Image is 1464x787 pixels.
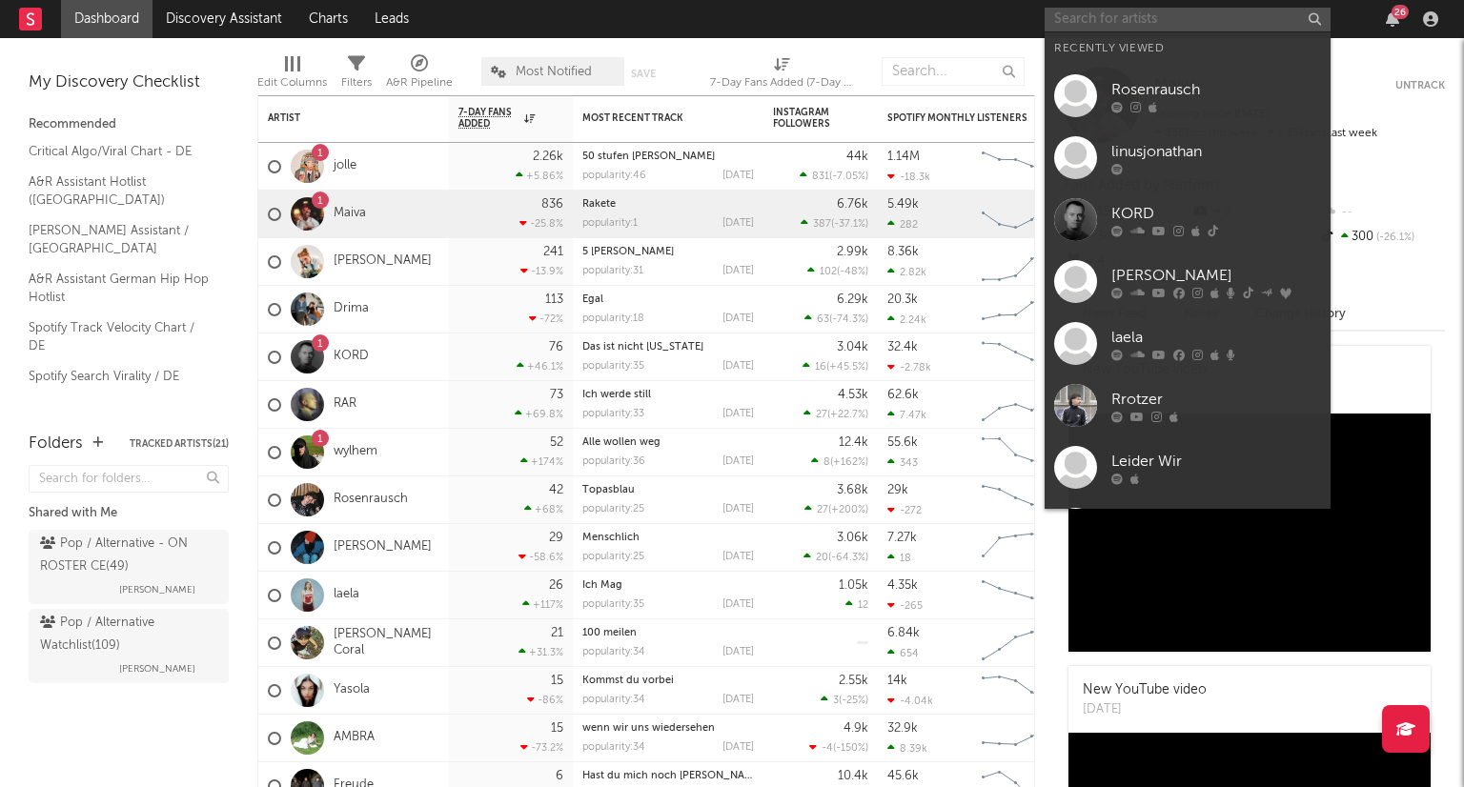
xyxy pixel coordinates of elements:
[1111,202,1321,225] div: KORD
[887,484,908,496] div: 29k
[1083,700,1207,719] div: [DATE]
[582,437,754,448] div: Alle wollen weg
[887,770,919,782] div: 45.6k
[973,619,1059,667] svg: Chart title
[582,580,754,591] div: Ich Mag
[40,612,213,657] div: Pop / Alternative Watchlist ( 109 )
[543,246,563,258] div: 241
[29,220,210,259] a: [PERSON_NAME] Assistant / [GEOGRAPHIC_DATA]
[1111,450,1321,473] div: Leider Wir
[1111,140,1321,163] div: linusjonathan
[334,396,356,413] a: RAR
[549,532,563,544] div: 29
[887,409,926,421] div: 7.47k
[29,269,210,308] a: A&R Assistant German Hip Hop Hotlist
[29,395,210,416] a: Apple Top 200 / DE
[257,71,327,94] div: Edit Columns
[268,112,411,124] div: Artist
[119,657,195,680] span: [PERSON_NAME]
[887,198,919,211] div: 5.49k
[887,171,930,183] div: -18.3k
[386,48,453,103] div: A&R Pipeline
[973,191,1059,238] svg: Chart title
[773,107,840,130] div: Instagram Followers
[812,172,829,182] span: 831
[582,247,674,257] a: 5 [PERSON_NAME]
[803,360,868,373] div: ( )
[1111,264,1321,287] div: [PERSON_NAME]
[858,600,868,611] span: 12
[973,381,1059,429] svg: Chart title
[816,553,828,563] span: 20
[722,266,754,276] div: [DATE]
[334,253,432,270] a: [PERSON_NAME]
[582,199,616,210] a: Rakete
[1386,11,1399,27] button: 26
[582,485,635,495] a: Topasblau
[582,171,646,181] div: popularity: 46
[520,741,563,754] div: -73.2 %
[582,771,767,781] a: Hast du mich noch [PERSON_NAME]?
[334,587,359,603] a: laela
[817,505,828,515] span: 27
[458,107,519,130] span: 7-Day Fans Added
[722,695,754,705] div: [DATE]
[887,266,926,278] div: 2.82k
[838,389,868,401] div: 4.53k
[334,349,369,365] a: KORD
[1045,498,1331,560] a: EALA
[887,722,918,735] div: 32.9k
[820,267,837,277] span: 102
[119,578,195,601] span: [PERSON_NAME]
[1054,37,1321,60] div: Recently Viewed
[1392,5,1409,19] div: 26
[887,695,933,707] div: -4.04k
[887,675,907,687] div: 14k
[582,266,643,276] div: popularity: 31
[582,218,638,229] div: popularity: 1
[582,294,603,305] a: Egal
[973,572,1059,619] svg: Chart title
[582,599,644,610] div: popularity: 35
[887,313,926,326] div: 2.24k
[710,48,853,103] div: 7-Day Fans Added (7-Day Fans Added)
[832,314,865,325] span: -74.3 %
[1045,189,1331,251] a: KORD
[29,172,210,211] a: A&R Assistant Hotlist ([GEOGRAPHIC_DATA])
[973,667,1059,715] svg: Chart title
[1045,8,1331,31] input: Search for artists
[837,341,868,353] div: 3.04k
[887,742,927,755] div: 8.39k
[516,170,563,182] div: +5.86 %
[722,599,754,610] div: [DATE]
[831,553,865,563] span: -64.3 %
[973,524,1059,572] svg: Chart title
[582,437,661,448] a: Alle wollen weg
[821,694,868,706] div: ( )
[834,219,865,230] span: -37.1 %
[582,771,754,781] div: Hast du mich noch lieb?
[887,599,923,612] div: -265
[582,390,651,400] a: Ich werde still
[556,770,563,782] div: 6
[517,360,563,373] div: +46.1 %
[1111,388,1321,411] div: Rrotzer
[887,436,918,449] div: 55.6k
[722,313,754,324] div: [DATE]
[837,484,868,496] div: 3.68k
[833,696,839,706] span: 3
[334,730,375,746] a: AMBRA
[837,246,868,258] div: 2.99k
[831,505,865,515] span: +200 %
[887,647,919,659] div: 654
[582,313,644,324] div: popularity: 18
[519,217,563,230] div: -25.8 %
[829,362,865,373] span: +45.5 %
[816,410,827,420] span: 27
[40,533,213,578] div: Pop / Alternative - ON ROSTER CE ( 49 )
[582,409,644,419] div: popularity: 33
[1045,251,1331,313] a: [PERSON_NAME]
[582,676,754,686] div: Kommst du vorbei
[551,627,563,639] div: 21
[973,333,1059,381] svg: Chart title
